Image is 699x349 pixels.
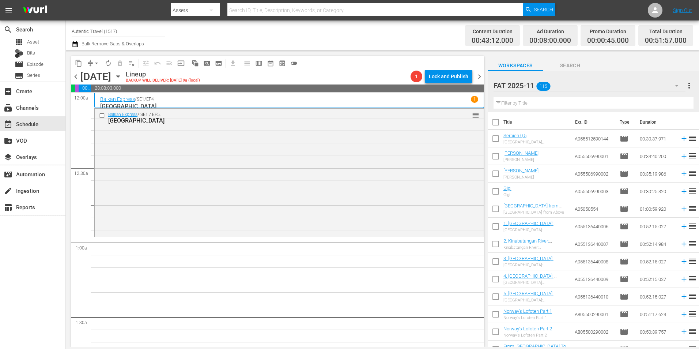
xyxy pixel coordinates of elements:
[276,57,288,69] span: View Backup
[673,7,692,13] a: Sign Out
[620,222,628,231] span: movie
[572,270,617,288] td: A055136440009
[108,117,443,124] div: [GEOGRAPHIC_DATA]
[503,133,526,138] a: Serbien 0,5
[572,253,617,270] td: A055136440008
[503,245,569,250] div: Kinabatangan River: [GEOGRAPHIC_DATA] – [GEOGRAPHIC_DATA]
[572,235,617,253] td: A055136440007
[213,57,224,69] span: Create Series Block
[620,152,628,161] span: Episode
[425,70,472,83] button: Lock and Publish
[620,204,628,213] span: Episode
[488,61,543,70] span: Workspaces
[503,168,539,173] a: [PERSON_NAME]
[680,222,688,230] svg: Add to Schedule
[503,315,552,320] div: Norway's Lofoten Part 1
[680,240,688,248] svg: Add to Schedule
[105,60,112,67] span: autorenew_outlined
[637,235,677,253] td: 00:52:14.984
[572,288,617,305] td: A055136440010
[135,97,137,102] p: /
[637,288,677,305] td: 00:52:15.027
[4,153,12,162] span: Overlays
[494,75,685,96] div: FAT 2025-11
[572,130,617,147] td: A055512590144
[572,147,617,165] td: A055506990001
[114,57,126,69] span: Select an event to delete
[71,85,75,92] span: 00:08:00.000
[620,310,628,319] span: Episode
[473,97,476,102] p: 1
[572,183,617,200] td: A055506990003
[635,112,679,132] th: Duration
[472,111,479,119] button: reorder
[503,228,569,232] div: [GEOGRAPHIC_DATA]: [GEOGRAPHIC_DATA] – Asia’s Last Lion
[87,60,94,67] span: compress
[503,263,569,267] div: [GEOGRAPHIC_DATA]: [GEOGRAPHIC_DATA] – Of Bears and Men
[4,6,13,15] span: menu
[620,257,628,266] span: Episode
[503,210,569,215] div: [GEOGRAPHIC_DATA] from Above
[688,134,697,143] span: reorder
[620,187,628,196] span: movie
[680,258,688,266] svg: Add to Schedule
[472,111,479,119] span: reorder
[637,183,677,200] td: 00:30:25.320
[192,60,199,67] span: auto_awesome_motion_outlined
[91,85,484,92] span: 23:08:03.000
[80,41,144,46] span: Bulk Remove Gaps & Overlaps
[472,26,513,37] div: Content Duration
[146,97,154,102] p: EP4
[572,200,617,218] td: A05050554
[100,103,478,110] p: [GEOGRAPHIC_DATA]
[620,275,628,284] span: Episode
[215,60,222,67] span: subtitles_outlined
[688,169,697,178] span: reorder
[18,2,53,19] img: ans4CAIJ8jUAAAAAAAAAAAAAAAAAAAAAAAAgQb4GAAAAAAAAAAAAAAAAAAAAAAAAJMjXAAAAAAAAAAAAAAAAAAAAAAAAgAT5G...
[224,56,239,70] span: Download as CSV
[73,57,84,69] span: Copy Lineup
[523,3,555,16] button: Search
[137,97,146,102] p: SE1 /
[637,305,677,323] td: 00:51:17.624
[685,81,694,90] span: more_vert
[4,104,12,112] span: Channels
[187,56,201,70] span: Refresh All Search Blocks
[203,60,211,67] span: pageview_outlined
[645,37,687,45] span: 00:51:57.000
[4,87,12,96] span: Create
[15,49,23,58] div: Bits
[572,323,617,341] td: A805500290002
[680,310,688,318] svg: Add to Schedule
[688,292,697,301] span: reorder
[79,85,91,92] span: 00:43:12.000
[71,72,80,81] span: chevron_left
[75,85,79,92] span: 00:00:45.000
[4,203,12,212] span: Reports
[637,165,677,183] td: 00:35:19.986
[255,60,262,67] span: calendar_view_week_outlined
[163,57,175,69] span: Fill episodes with ad slates
[503,112,571,132] th: Title
[572,165,617,183] td: A055506990002
[4,187,12,195] span: Ingestion
[100,96,135,102] a: Balkan Express
[645,26,687,37] div: Total Duration
[201,57,213,69] span: Create Search Block
[503,175,539,180] div: [PERSON_NAME]
[4,25,12,34] span: Search
[680,152,688,160] svg: Add to Schedule
[637,323,677,341] td: 00:50:39.757
[126,78,200,83] div: BACKUP WILL DELIVER: [DATE] 9a (local)
[4,120,12,129] span: Schedule
[529,26,571,37] div: Ad Duration
[108,112,443,124] div: / SE1 / EP5:
[688,222,697,230] span: reorder
[503,273,558,290] a: 4. [GEOGRAPHIC_DATA]: [GEOGRAPHIC_DATA] – Following the Wild Camels
[503,291,556,307] a: 5. [GEOGRAPHIC_DATA]: [GEOGRAPHIC_DATA] – Himalaya’s Gold
[239,56,253,70] span: Day Calendar View
[279,60,286,67] span: preview_outlined
[102,57,114,69] span: Loop Content
[472,37,513,45] span: 00:43:12.000
[637,270,677,288] td: 00:52:15.027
